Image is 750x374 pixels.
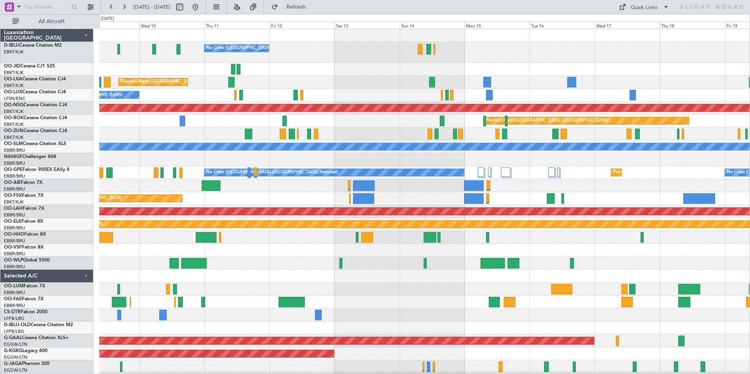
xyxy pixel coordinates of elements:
a: EBBR/BRU [4,160,25,166]
span: OO-AIE [4,180,21,185]
a: G-JAGAPhenom 300 [4,361,49,366]
a: EBBR/BRU [4,251,25,257]
a: EBKT/KJK [4,49,24,55]
a: EBKT/KJK [4,70,24,76]
a: OO-HHOFalcon 8X [4,232,46,237]
a: EBKT/KJK [4,122,24,127]
a: EBBR/BRU [4,186,25,192]
input: Trip Number [24,1,69,13]
span: OO-ZUN [4,129,24,133]
a: G-GAALCessna Citation XLS+ [4,336,69,340]
a: OO-LAHFalcon 7X [4,206,44,211]
a: EBBR/BRU [4,264,25,270]
div: Sat 13 [335,22,400,29]
div: Planned Maint [GEOGRAPHIC_DATA] ([GEOGRAPHIC_DATA] National) [121,76,263,88]
span: OO-WLP [4,258,23,263]
a: EBKT/KJK [4,199,24,205]
span: OO-LXA [4,77,22,82]
a: EBBR/BRU [4,290,25,296]
div: [DATE] [101,16,114,22]
div: Planned Maint [GEOGRAPHIC_DATA] ([GEOGRAPHIC_DATA]) [486,115,609,127]
button: Quick Links [615,1,673,13]
a: EBKT/KJK [4,83,24,89]
a: LFPB/LBG [4,329,24,334]
span: D-IBLU-OLD [4,323,31,327]
div: Tue 9 [74,22,139,29]
a: EBKT/KJK [4,134,24,140]
a: OO-ELKFalcon 8X [4,219,43,224]
a: LFPB/LBG [4,316,24,321]
a: EBBR/BRU [4,238,25,244]
span: OO-LUM [4,284,24,289]
span: [DATE] - [DATE] [133,4,170,11]
a: OO-LUXCessna Citation CJ4 [4,90,66,94]
a: EBBR/BRU [4,212,25,218]
span: OO-ROK [4,116,24,120]
div: Tue 16 [530,22,595,29]
div: Thu 11 [204,22,269,29]
span: OO-ELK [4,219,22,224]
span: OO-GPE [4,167,22,172]
a: G-KGKGLegacy 600 [4,349,47,353]
a: OO-SLMCessna Citation XLS [4,142,66,146]
a: EGGW/LTN [4,341,27,347]
span: OO-LAH [4,206,23,211]
a: OO-VSFFalcon 8X [4,245,44,250]
span: OO-SLM [4,142,23,146]
span: Refresh [280,4,313,10]
span: OO-HHO [4,232,24,237]
span: N604GF [4,154,22,159]
div: No Crew [GEOGRAPHIC_DATA] ([GEOGRAPHIC_DATA] National) [206,167,338,178]
div: Wed 17 [595,22,660,29]
div: Wed 10 [139,22,204,29]
a: OO-LXACessna Citation CJ4 [4,77,66,82]
a: N604GFChallenger 604 [4,154,56,159]
a: EBBR/BRU [4,225,25,231]
a: EBBR/BRU [4,303,25,309]
a: EGGW/LTN [4,354,27,360]
span: D-IBLU [4,43,19,48]
span: OO-FAE [4,297,22,301]
a: EBBR/BRU [4,147,25,153]
a: OO-FAEFalcon 7X [4,297,44,301]
a: CS-DTRFalcon 2000 [4,310,47,314]
span: OO-FSX [4,193,22,198]
a: OO-FSXFalcon 7X [4,193,44,198]
button: Refresh [268,1,315,13]
a: OO-ZUNCessna Citation CJ4 [4,129,67,133]
a: OO-NSGCessna Citation CJ4 [4,103,67,107]
a: EGGW/LTN [4,367,27,373]
a: OO-WLPGlobal 5500 [4,258,50,263]
div: Quick Links [631,4,657,12]
a: EBKT/KJK [4,109,24,114]
a: D-IBLUCessna Citation M2 [4,43,62,48]
a: OO-LUMFalcon 7X [4,284,45,289]
button: All Aircraft [9,15,85,28]
a: EBBR/BRU [4,173,25,179]
span: OO-LUX [4,90,22,94]
a: LFSN/ENC [4,96,25,102]
a: D-IBLU-OLDCessna Citation M2 [4,323,73,327]
span: G-KGKG [4,349,22,353]
span: OO-JID [4,64,20,69]
div: Thu 18 [660,22,725,29]
span: G-GAAL [4,336,22,340]
div: No Crew [GEOGRAPHIC_DATA] ([GEOGRAPHIC_DATA] National) [206,42,338,54]
span: All Aircraft [20,19,83,24]
a: OO-GPEFalcon 900EX EASy II [4,167,69,172]
a: OO-JIDCessna CJ1 525 [4,64,55,69]
span: OO-NSG [4,103,24,107]
span: OO-VSF [4,245,22,250]
a: OO-ROKCessna Citation CJ4 [4,116,67,120]
div: Sun 14 [400,22,465,29]
div: Fri 12 [269,22,335,29]
div: No Crew Nancy (Essey) [76,89,123,101]
span: CS-DTR [4,310,21,314]
a: OO-AIEFalcon 7X [4,180,42,185]
div: Mon 15 [464,22,530,29]
span: G-JAGA [4,361,22,366]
